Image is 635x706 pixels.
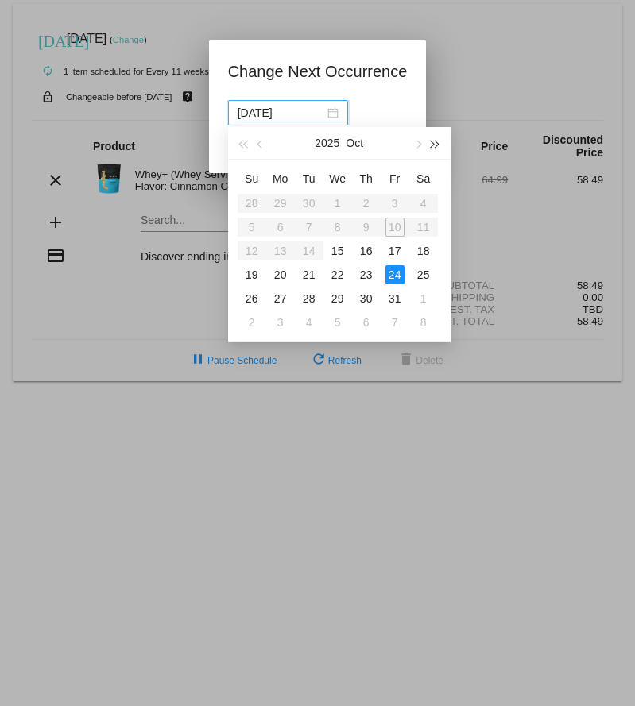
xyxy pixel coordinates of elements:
td: 10/27/2025 [266,287,295,311]
button: 2025 [315,127,339,159]
div: 29 [328,289,347,308]
td: 10/20/2025 [266,263,295,287]
td: 10/23/2025 [352,263,381,287]
td: 11/1/2025 [409,287,438,311]
div: 3 [271,313,290,332]
div: 26 [242,289,261,308]
div: 2 [242,313,261,332]
td: 11/4/2025 [295,311,323,334]
button: Next month (PageDown) [408,127,426,159]
td: 10/24/2025 [381,263,409,287]
th: Sat [409,166,438,191]
button: Previous month (PageUp) [252,127,269,159]
div: 6 [357,313,376,332]
td: 10/29/2025 [323,287,352,311]
h1: Change Next Occurrence [228,59,408,84]
div: 5 [328,313,347,332]
div: 7 [385,313,405,332]
td: 10/15/2025 [323,239,352,263]
div: 24 [385,265,405,284]
td: 10/22/2025 [323,263,352,287]
td: 10/16/2025 [352,239,381,263]
td: 10/25/2025 [409,263,438,287]
button: Next year (Control + right) [426,127,443,159]
div: 19 [242,265,261,284]
div: 21 [300,265,319,284]
th: Mon [266,166,295,191]
td: 10/31/2025 [381,287,409,311]
td: 10/19/2025 [238,263,266,287]
td: 11/5/2025 [323,311,352,334]
td: 10/26/2025 [238,287,266,311]
button: Last year (Control + left) [234,127,252,159]
div: 18 [414,241,433,260]
td: 10/21/2025 [295,263,323,287]
div: 17 [385,241,405,260]
th: Fri [381,166,409,191]
div: 30 [357,289,376,308]
td: 11/6/2025 [352,311,381,334]
th: Tue [295,166,323,191]
td: 10/18/2025 [409,239,438,263]
th: Sun [238,166,266,191]
div: 8 [414,313,433,332]
td: 10/30/2025 [352,287,381,311]
div: 16 [357,241,376,260]
div: 23 [357,265,376,284]
th: Wed [323,166,352,191]
div: 25 [414,265,433,284]
div: 28 [300,289,319,308]
div: 22 [328,265,347,284]
div: 1 [414,289,433,308]
td: 10/17/2025 [381,239,409,263]
div: 27 [271,289,290,308]
td: 11/7/2025 [381,311,409,334]
input: Select date [238,104,324,122]
th: Thu [352,166,381,191]
td: 11/3/2025 [266,311,295,334]
div: 4 [300,313,319,332]
div: 15 [328,241,347,260]
div: 31 [385,289,405,308]
button: Oct [346,127,363,159]
div: 20 [271,265,290,284]
td: 11/8/2025 [409,311,438,334]
td: 11/2/2025 [238,311,266,334]
td: 10/28/2025 [295,287,323,311]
